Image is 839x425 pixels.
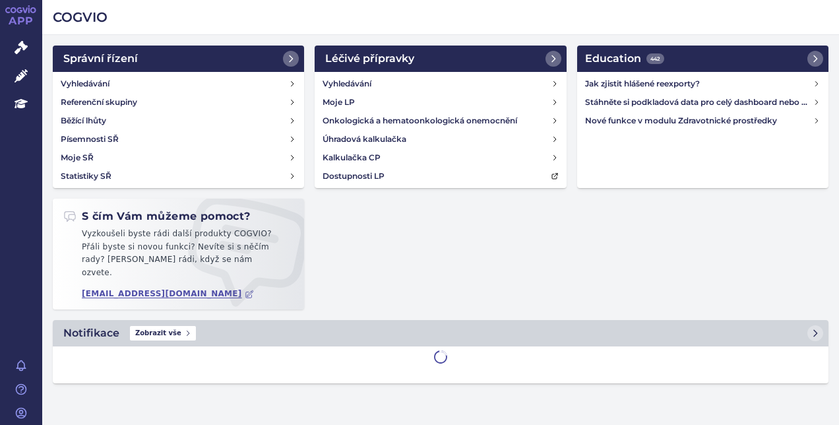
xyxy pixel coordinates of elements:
[585,77,813,90] h4: Jak zjistit hlášené reexporty?
[323,96,355,109] h4: Moje LP
[63,325,119,341] h2: Notifikace
[323,151,381,164] h4: Kalkulačka CP
[63,209,251,224] h2: S čím Vám můžeme pomoct?
[55,130,301,148] a: Písemnosti SŘ
[325,51,414,67] h2: Léčivé přípravky
[61,77,109,90] h4: Vyhledávání
[585,51,664,67] h2: Education
[317,93,563,112] a: Moje LP
[323,114,517,127] h4: Onkologická a hematoonkologická onemocnění
[55,148,301,167] a: Moje SŘ
[580,93,826,112] a: Stáhněte si podkladová data pro celý dashboard nebo obrázek grafu v COGVIO App modulu Analytics
[53,320,828,346] a: NotifikaceZobrazit vše
[55,167,301,185] a: Statistiky SŘ
[317,167,563,185] a: Dostupnosti LP
[53,8,828,26] h2: COGVIO
[63,51,138,67] h2: Správní řízení
[55,93,301,112] a: Referenční skupiny
[61,96,137,109] h4: Referenční skupiny
[130,326,196,341] span: Zobrazit vše
[55,112,301,130] a: Běžící lhůty
[82,289,254,299] a: [EMAIL_ADDRESS][DOMAIN_NAME]
[61,170,111,183] h4: Statistiky SŘ
[317,148,563,167] a: Kalkulačka CP
[315,46,566,72] a: Léčivé přípravky
[317,112,563,130] a: Onkologická a hematoonkologická onemocnění
[63,228,294,284] p: Vyzkoušeli byste rádi další produkty COGVIO? Přáli byste si novou funkci? Nevíte si s něčím rady?...
[585,96,813,109] h4: Stáhněte si podkladová data pro celý dashboard nebo obrázek grafu v COGVIO App modulu Analytics
[323,133,406,146] h4: Úhradová kalkulačka
[323,170,385,183] h4: Dostupnosti LP
[53,46,304,72] a: Správní řízení
[55,75,301,93] a: Vyhledávání
[646,53,664,64] span: 442
[323,77,371,90] h4: Vyhledávání
[580,75,826,93] a: Jak zjistit hlášené reexporty?
[585,114,813,127] h4: Nové funkce v modulu Zdravotnické prostředky
[317,75,563,93] a: Vyhledávání
[61,151,94,164] h4: Moje SŘ
[317,130,563,148] a: Úhradová kalkulačka
[577,46,828,72] a: Education442
[61,114,106,127] h4: Běžící lhůty
[580,112,826,130] a: Nové funkce v modulu Zdravotnické prostředky
[61,133,119,146] h4: Písemnosti SŘ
